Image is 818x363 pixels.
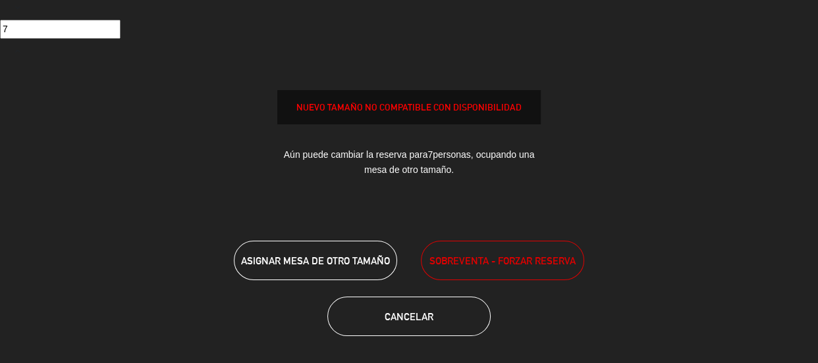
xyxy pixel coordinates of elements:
[234,241,397,280] button: ASIGNAR MESA DE OTRO TAMAÑO
[241,255,390,266] span: ASIGNAR MESA DE OTRO TAMAÑO
[421,241,584,280] button: SOBREVENTA - FORZAR RESERVA
[327,297,491,336] button: Cancelar
[385,311,433,322] span: Cancelar
[278,100,540,115] div: NUEVO TAMAÑO NO COMPATIBLE CON DISPONIBILIDAD
[427,149,433,160] span: 7
[429,253,576,268] span: SOBREVENTA - FORZAR RESERVA
[277,137,541,187] div: Aún puede cambiar la reserva para personas, ocupando una mesa de otro tamaño.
